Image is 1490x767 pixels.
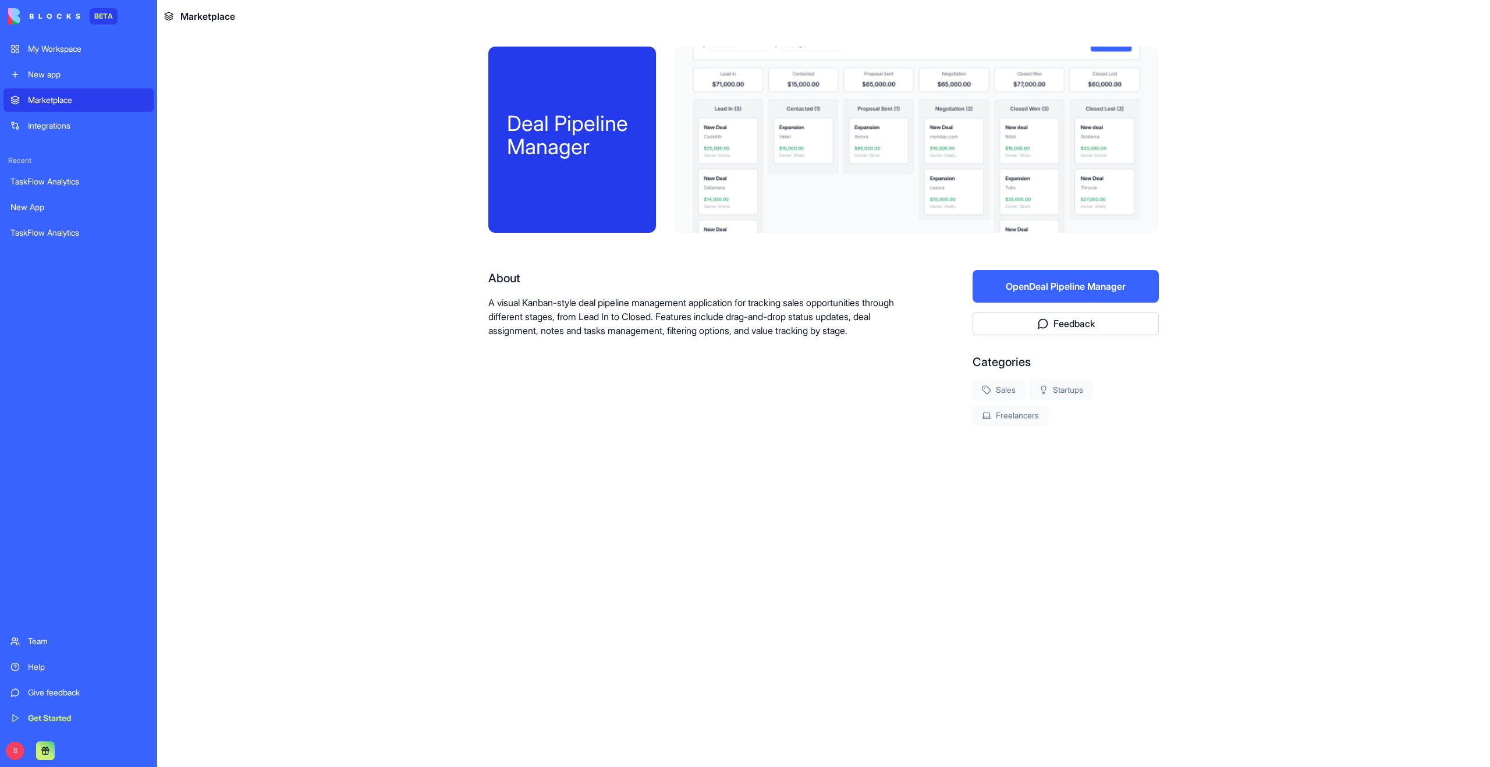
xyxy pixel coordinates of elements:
div: My Workspace [28,43,147,55]
span: Recent [3,156,154,165]
button: OpenDeal Pipeline Manager [973,270,1159,303]
div: Sales [973,379,1025,400]
a: Give feedback [3,681,154,704]
a: Marketplace [3,88,154,112]
div: Get Started [28,712,147,724]
div: Deal Pipeline Manager [507,112,637,158]
a: Help [3,655,154,679]
div: Startups [1030,379,1092,400]
div: Integrations [28,120,147,132]
a: Team [3,630,154,653]
div: Team [28,635,147,647]
div: TaskFlow Analytics [10,227,147,239]
a: Integrations [3,114,154,137]
div: Categories [973,354,1159,370]
a: New App [3,196,154,219]
a: My Workspace [3,37,154,61]
a: TaskFlow Analytics [3,170,154,193]
div: Marketplace [28,94,147,106]
img: logo [8,8,80,24]
div: BETA [90,8,118,24]
div: New app [28,69,147,80]
div: Freelancers [973,405,1048,426]
div: About [488,270,898,286]
p: A visual Kanban-style deal pipeline management application for tracking sales opportunities throu... [488,296,898,338]
a: New app [3,63,154,86]
span: S [6,741,24,760]
span: Marketplace [180,9,235,23]
a: Get Started [3,706,154,730]
div: Help [28,661,147,673]
div: TaskFlow Analytics [10,176,147,187]
a: TaskFlow Analytics [3,221,154,244]
div: Give feedback [28,687,147,698]
button: Feedback [973,312,1159,335]
div: New App [10,201,147,213]
a: BETA [8,8,118,24]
